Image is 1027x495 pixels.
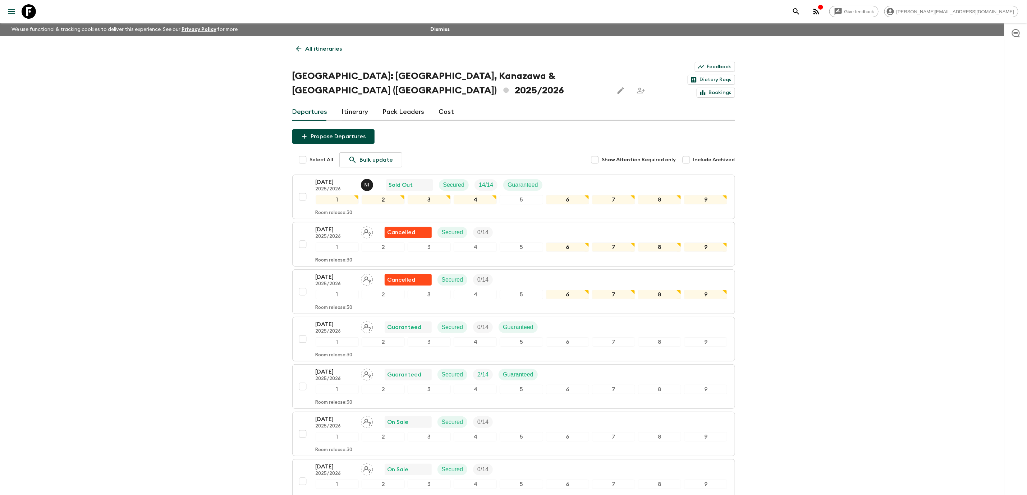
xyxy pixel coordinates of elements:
[473,274,493,286] div: Trip Fill
[454,195,497,204] div: 4
[546,195,589,204] div: 6
[477,323,489,332] p: 0 / 14
[684,290,727,299] div: 9
[884,6,1018,17] div: [PERSON_NAME][EMAIL_ADDRESS][DOMAIN_NAME]
[388,418,409,426] p: On Sale
[316,337,359,347] div: 1
[408,242,451,252] div: 3
[339,152,402,167] a: Bulk update
[408,480,451,489] div: 3
[388,228,416,237] p: Cancelled
[500,385,543,394] div: 5
[292,317,735,361] button: [DATE]2025/2026Assign pack leaderGuaranteedSecuredTrip FillGuaranteed123456789Room release:30
[292,364,735,409] button: [DATE]2025/2026Assign pack leaderGuaranteedSecuredTrip FillGuaranteed123456789Room release:30
[829,6,879,17] a: Give feedback
[634,83,648,98] span: Share this itinerary
[437,416,468,428] div: Secured
[388,323,422,332] p: Guaranteed
[292,269,735,314] button: [DATE]2025/2026Assign pack leaderFlash Pack cancellationSecuredTrip Fill123456789Room release:30
[474,179,498,191] div: Trip Fill
[688,75,735,85] a: Dietary Reqs
[316,424,355,429] p: 2025/2026
[442,228,463,237] p: Secured
[437,369,468,380] div: Secured
[362,432,405,441] div: 2
[365,182,369,188] p: N I
[316,352,353,358] p: Room release: 30
[408,195,451,204] div: 3
[437,321,468,333] div: Secured
[182,27,216,32] a: Privacy Policy
[316,415,355,424] p: [DATE]
[500,480,543,489] div: 5
[360,156,393,164] p: Bulk update
[292,222,735,267] button: [DATE]2025/2026Assign pack leaderFlash Pack cancellationSecuredTrip Fill123456789Room release:30
[316,195,359,204] div: 1
[602,156,676,163] span: Show Attention Required only
[292,103,327,121] a: Departures
[408,337,451,347] div: 3
[316,290,359,299] div: 1
[388,276,416,284] p: Cancelled
[500,432,543,441] div: 5
[316,225,355,234] p: [DATE]
[437,227,468,238] div: Secured
[503,323,533,332] p: Guaranteed
[454,337,497,347] div: 4
[695,62,735,72] a: Feedback
[473,321,493,333] div: Trip Fill
[310,156,334,163] span: Select All
[316,462,355,471] p: [DATE]
[697,88,735,98] a: Bookings
[684,337,727,347] div: 9
[437,464,468,475] div: Secured
[362,480,405,489] div: 2
[546,480,589,489] div: 6
[362,242,405,252] div: 2
[789,4,803,19] button: search adventures
[500,242,543,252] div: 5
[893,9,1018,14] span: [PERSON_NAME][EMAIL_ADDRESS][DOMAIN_NAME]
[362,385,405,394] div: 2
[316,320,355,329] p: [DATE]
[592,195,635,204] div: 7
[684,432,727,441] div: 9
[361,466,373,471] span: Assign pack leader
[638,385,681,394] div: 8
[316,447,353,453] p: Room release: 30
[439,179,469,191] div: Secured
[442,465,463,474] p: Secured
[361,371,373,376] span: Assign pack leader
[638,432,681,441] div: 8
[592,290,635,299] div: 7
[592,337,635,347] div: 7
[638,337,681,347] div: 8
[316,432,359,441] div: 1
[684,385,727,394] div: 9
[508,181,538,189] p: Guaranteed
[477,370,489,379] p: 2 / 14
[473,464,493,475] div: Trip Fill
[362,195,405,204] div: 2
[638,195,681,204] div: 8
[442,370,463,379] p: Secured
[316,329,355,334] p: 2025/2026
[840,9,878,14] span: Give feedback
[592,242,635,252] div: 7
[362,290,405,299] div: 2
[442,418,463,426] p: Secured
[546,385,589,394] div: 6
[292,129,375,144] button: Propose Departures
[388,465,409,474] p: On Sale
[361,179,375,191] button: NI
[546,290,589,299] div: 6
[592,432,635,441] div: 7
[361,228,373,234] span: Assign pack leader
[592,385,635,394] div: 7
[316,234,355,240] p: 2025/2026
[316,273,355,281] p: [DATE]
[292,175,735,219] button: [DATE]2025/2026Naoya IshidaSold OutSecuredTrip FillGuaranteed123456789Room release:30
[316,385,359,394] div: 1
[503,370,533,379] p: Guaranteed
[500,290,543,299] div: 5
